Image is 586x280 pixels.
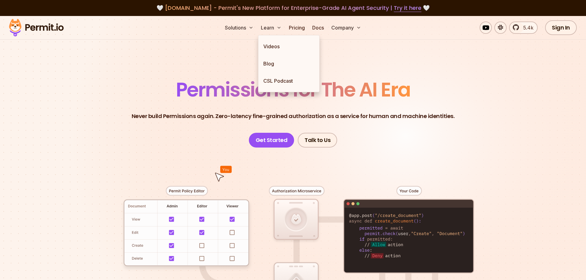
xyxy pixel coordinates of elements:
a: Videos [258,38,319,55]
button: Learn [258,22,284,34]
p: Never build Permissions again. Zero-latency fine-grained authorization as a service for human and... [132,112,455,120]
span: 5.4k [520,24,533,31]
button: Solutions [222,22,256,34]
a: Talk to Us [298,133,337,148]
button: Company [329,22,364,34]
img: Permit logo [6,17,66,38]
a: Sign In [545,20,577,35]
a: Try it here [394,4,421,12]
a: Blog [258,55,319,72]
span: Permissions for The AI Era [176,76,410,103]
a: Docs [310,22,326,34]
div: 🤍 🤍 [15,4,571,12]
span: [DOMAIN_NAME] - Permit's New Platform for Enterprise-Grade AI Agent Security | [165,4,421,12]
a: 5.4k [509,22,538,34]
a: Pricing [286,22,307,34]
a: Get Started [249,133,294,148]
a: CSL Podcast [258,72,319,89]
